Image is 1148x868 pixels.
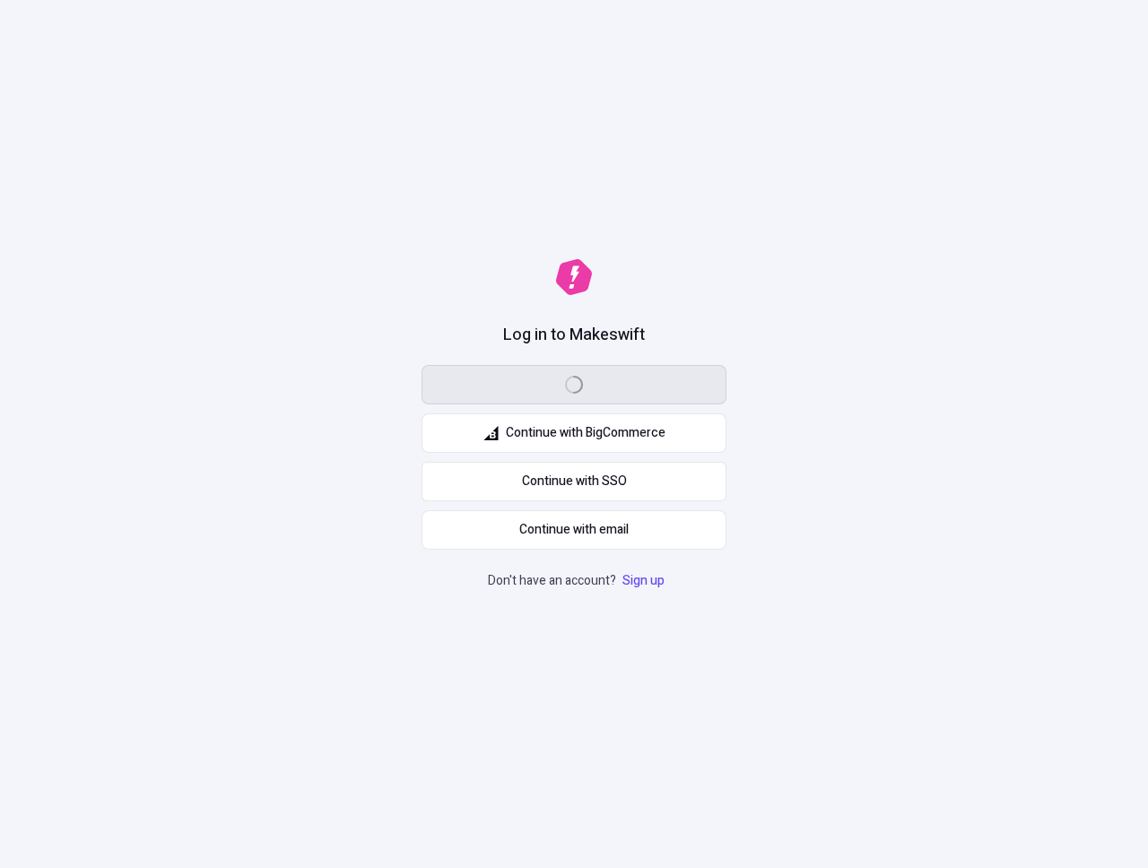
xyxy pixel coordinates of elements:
[422,413,726,453] button: Continue with BigCommerce
[506,423,665,443] span: Continue with BigCommerce
[519,520,629,540] span: Continue with email
[503,324,645,347] h1: Log in to Makeswift
[619,571,668,590] a: Sign up
[422,510,726,550] button: Continue with email
[422,462,726,501] a: Continue with SSO
[488,571,668,591] p: Don't have an account?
